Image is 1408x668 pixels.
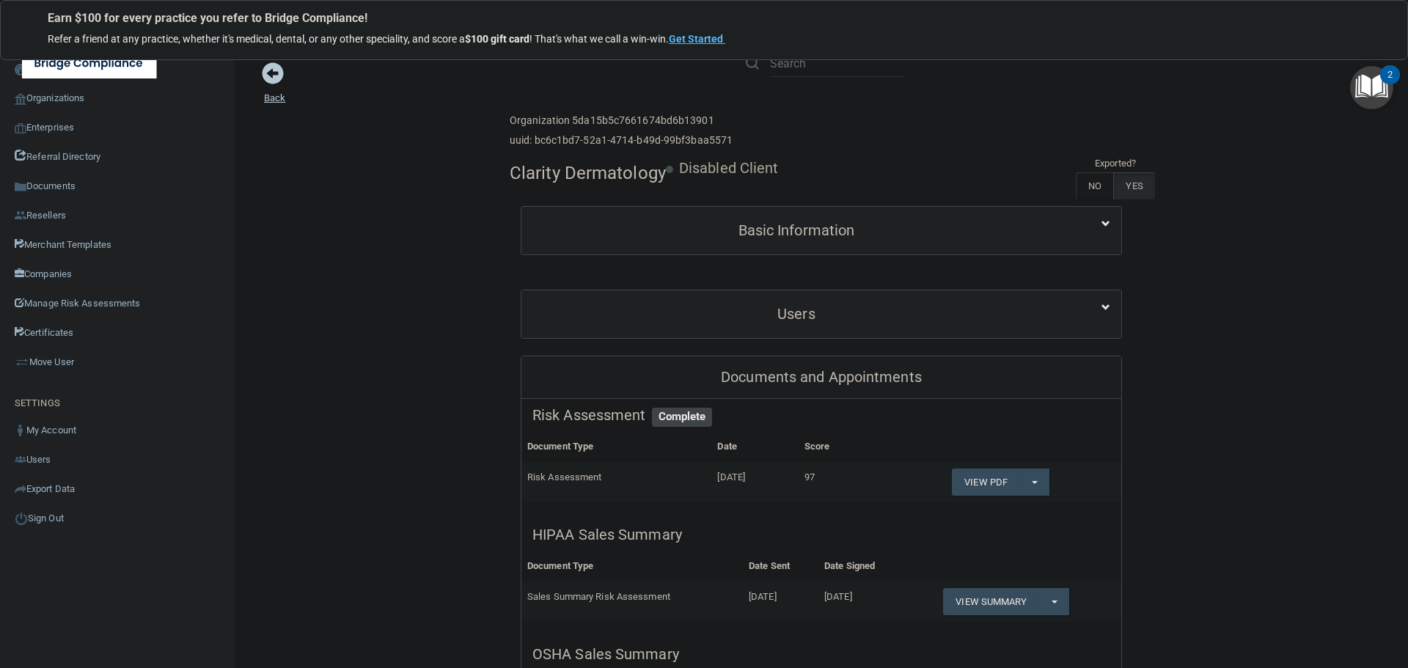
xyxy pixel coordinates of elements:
[711,462,798,502] td: [DATE]
[770,50,904,77] input: Search
[15,355,29,370] img: briefcase.64adab9b.png
[652,408,713,427] span: Complete
[952,469,1019,496] a: View PDF
[532,222,1060,238] h5: Basic Information
[264,75,285,103] a: Back
[679,155,779,182] p: Disabled Client
[510,164,666,183] h4: Clarity Dermatology
[532,407,1110,423] h5: Risk Assessment
[1076,155,1155,172] td: Exported?
[799,462,881,502] td: 97
[529,33,669,45] span: ! That's what we call a win-win.
[743,581,818,621] td: [DATE]
[48,11,1360,25] p: Earn $100 for every practice you refer to Bridge Compliance!
[669,33,723,45] strong: Get Started
[510,135,733,146] h6: uuid: bc6c1bd7-52a1-4714-b49d-99bf3baa5571
[532,214,1110,247] a: Basic Information
[465,33,529,45] strong: $100 gift card
[521,462,711,502] td: Risk Assessment
[15,123,26,133] img: enterprise.0d942306.png
[746,56,759,70] img: ic-search.3b580494.png
[711,432,798,462] th: Date
[818,551,908,581] th: Date Signed
[15,210,26,221] img: ic_reseller.de258add.png
[818,581,908,621] td: [DATE]
[1350,66,1393,109] button: Open Resource Center, 2 new notifications
[22,48,157,78] img: bridge_compliance_login_screen.278c3ca4.svg
[521,581,743,621] td: Sales Summary Risk Assessment
[15,425,26,436] img: ic_user_dark.df1a06c3.png
[669,33,725,45] a: Get Started
[521,356,1121,399] div: Documents and Appointments
[15,93,26,105] img: organization-icon.f8decf85.png
[15,512,28,525] img: ic_power_dark.7ecde6b1.png
[510,115,733,126] h6: Organization 5da15b5c7661674bd6b13901
[1076,172,1113,199] label: NO
[15,454,26,466] img: icon-users.e205127d.png
[943,588,1038,615] a: View Summary
[1113,172,1154,199] label: YES
[743,551,818,581] th: Date Sent
[532,298,1110,331] a: Users
[521,551,743,581] th: Document Type
[521,432,711,462] th: Document Type
[532,526,1110,543] h5: HIPAA Sales Summary
[15,181,26,193] img: icon-documents.8dae5593.png
[1387,75,1393,94] div: 2
[48,33,465,45] span: Refer a friend at any practice, whether it's medical, dental, or any other speciality, and score a
[15,394,60,412] label: SETTINGS
[532,646,1110,662] h5: OSHA Sales Summary
[799,432,881,462] th: Score
[532,306,1060,322] h5: Users
[15,483,26,495] img: icon-export.b9366987.png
